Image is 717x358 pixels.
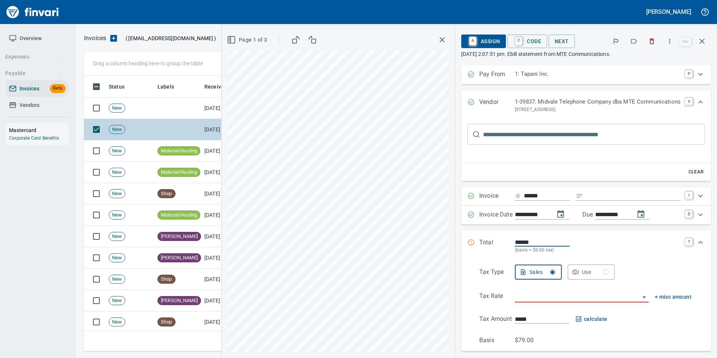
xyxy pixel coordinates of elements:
[469,37,476,45] a: A
[515,70,681,78] p: 1: Tapani Inc.
[685,210,693,218] a: D
[158,169,200,176] span: Material/Hauling
[158,190,175,197] span: Shop
[515,98,681,106] p: 1-39837: Midvale Telephone Company dba MTE Communications
[607,33,624,50] button: Flag
[461,50,711,58] p: [DATE] 2:07:51 pm. Ebill statement from MTE Communications.
[655,292,691,302] button: + misc amount
[479,98,515,113] p: Vendor
[632,205,650,223] button: change due date
[201,205,243,226] td: [DATE]
[109,147,125,155] span: New
[685,191,693,199] a: I
[93,60,203,67] p: Drag a column heading here to group the table
[515,336,550,345] p: $79.00
[225,33,270,47] button: Page 1 of 3
[84,34,106,43] p: Invoices
[6,30,69,47] a: Overview
[201,290,243,311] td: [DATE]
[685,238,693,245] a: T
[576,314,607,324] button: calculate
[576,192,583,200] svg: Invoice description
[109,254,125,262] span: New
[479,210,515,220] p: Invoice Date
[158,147,200,155] span: Material/Hauling
[157,82,174,91] span: Labels
[201,140,243,162] td: [DATE]
[201,183,243,205] td: [DATE]
[461,90,711,121] div: Expand
[686,168,706,176] span: Clear
[5,69,62,78] span: Payable
[479,238,515,254] p: Total
[158,233,201,240] span: [PERSON_NAME]
[201,311,243,333] td: [DATE]
[158,297,201,304] span: [PERSON_NAME]
[461,35,506,48] button: AAssign
[479,70,515,80] p: Pay From
[109,105,125,112] span: New
[644,6,693,18] button: [PERSON_NAME]
[158,212,200,219] span: Material/Hauling
[568,265,615,280] button: Use
[461,262,711,351] div: Expand
[685,98,693,105] a: V
[158,254,201,262] span: [PERSON_NAME]
[684,166,708,178] button: Clear
[109,233,125,240] span: New
[467,35,500,48] span: Assign
[109,126,125,133] span: New
[479,336,515,345] p: Basis
[204,82,227,91] span: Received
[201,226,243,247] td: [DATE]
[19,101,39,110] span: Vendors
[109,190,125,197] span: New
[461,121,711,181] div: Expand
[204,82,237,91] span: Received
[513,35,541,48] span: Code
[680,38,691,46] a: esc
[515,106,681,114] p: [STREET_ADDRESS]
[479,268,515,280] p: Tax Type
[643,33,660,50] button: Discard
[19,84,39,93] span: Invoices
[9,135,59,141] a: Corporate Card Benefits
[5,52,62,62] span: Expenses
[6,97,69,114] a: Vendors
[515,265,562,280] button: Sales
[479,292,515,302] p: Tax Rate
[109,319,125,326] span: New
[2,50,65,64] button: Expenses
[158,276,175,283] span: Shop
[157,82,184,91] span: Labels
[6,80,69,97] a: InvoicesBeta
[109,169,125,176] span: New
[582,268,609,277] div: Use
[201,247,243,269] td: [DATE]
[109,82,134,91] span: Status
[158,319,175,326] span: Shop
[121,35,216,42] p: ( )
[109,212,125,219] span: New
[582,210,618,219] p: Due
[461,206,711,224] div: Expand
[479,191,515,201] p: Invoice
[106,34,121,43] button: Upload an Invoice
[549,35,575,48] button: Next
[201,98,243,119] td: [DATE]
[109,276,125,283] span: New
[84,34,106,43] nav: breadcrumb
[552,205,570,223] button: change date
[515,191,521,200] svg: Invoice number
[50,84,66,93] span: Beta
[201,162,243,183] td: [DATE]
[4,3,61,21] img: Finvari
[646,8,691,16] h5: [PERSON_NAME]
[515,37,522,45] a: C
[507,35,547,48] button: CCode
[461,187,711,206] div: Expand
[228,35,267,45] span: Page 1 of 3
